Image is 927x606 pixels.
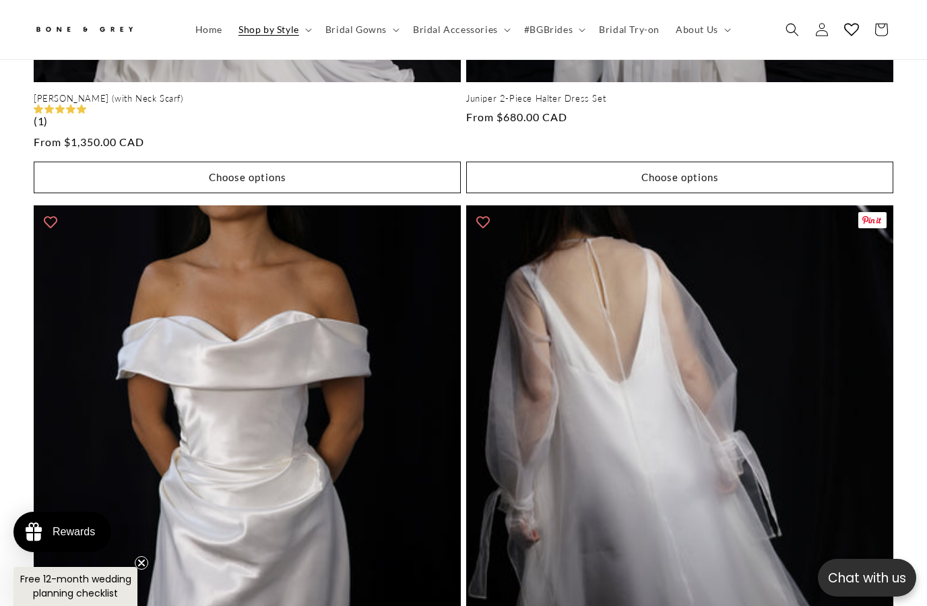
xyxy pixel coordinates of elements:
summary: Bridal Accessories [405,15,516,44]
p: Chat with us [818,568,916,588]
span: Bridal Accessories [413,24,498,36]
summary: Search [777,15,807,44]
button: Add to wishlist [37,209,64,236]
button: Close teaser [135,556,148,570]
div: Free 12-month wedding planning checklistClose teaser [13,567,137,606]
button: Choose options [466,162,893,193]
summary: Shop by Style [230,15,317,44]
button: Open chatbox [818,559,916,597]
button: Choose options [34,162,461,193]
span: Bridal Gowns [325,24,387,36]
span: About Us [676,24,718,36]
a: Bone and Grey Bridal [29,13,174,46]
a: Juniper 2-Piece Halter Dress Set [466,93,893,104]
a: Bridal Try-on [591,15,668,44]
button: Add to wishlist [470,209,497,236]
span: Home [195,24,222,36]
a: Home [187,15,230,44]
img: Bone and Grey Bridal [34,19,135,41]
summary: #BGBrides [516,15,591,44]
span: #BGBrides [524,24,573,36]
span: Shop by Style [238,24,299,36]
a: [PERSON_NAME] (with Neck Scarf) [34,93,461,104]
summary: Bridal Gowns [317,15,405,44]
div: Rewards [53,526,95,538]
span: Free 12-month wedding planning checklist [20,572,131,600]
span: Bridal Try-on [599,24,660,36]
summary: About Us [668,15,736,44]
